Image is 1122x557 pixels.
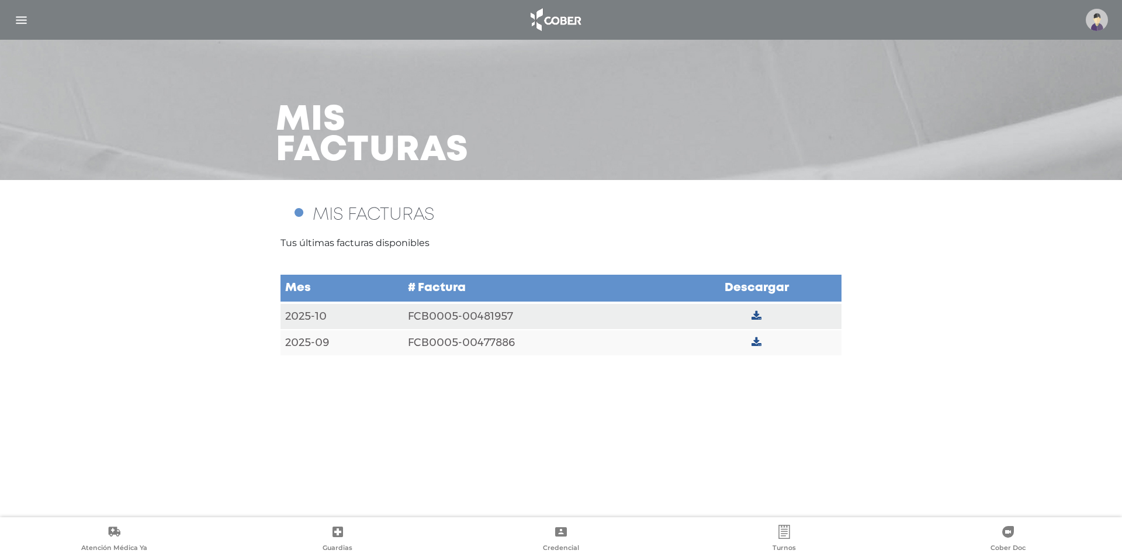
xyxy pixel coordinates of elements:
span: Guardias [323,544,352,554]
a: Guardias [226,525,449,555]
a: Cober Doc [896,525,1120,555]
span: MIS FACTURAS [313,207,434,223]
img: Cober_menu-lines-white.svg [14,13,29,27]
span: Credencial [543,544,579,554]
span: Turnos [773,544,796,554]
img: profile-placeholder.svg [1086,9,1108,31]
td: Mes [280,274,403,303]
td: 2025-10 [280,303,403,330]
a: Credencial [449,525,673,555]
td: Descargar [671,274,841,303]
td: FCB0005-00481957 [403,303,671,330]
a: Atención Médica Ya [2,525,226,555]
td: 2025-09 [280,330,403,356]
h3: Mis facturas [276,105,469,166]
td: # Factura [403,274,671,303]
img: logo_cober_home-white.png [524,6,586,34]
span: Cober Doc [991,544,1026,554]
td: FCB0005-00477886 [403,330,671,356]
span: Atención Médica Ya [81,544,147,554]
p: Tus últimas facturas disponibles [280,236,841,250]
a: Turnos [673,525,896,555]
